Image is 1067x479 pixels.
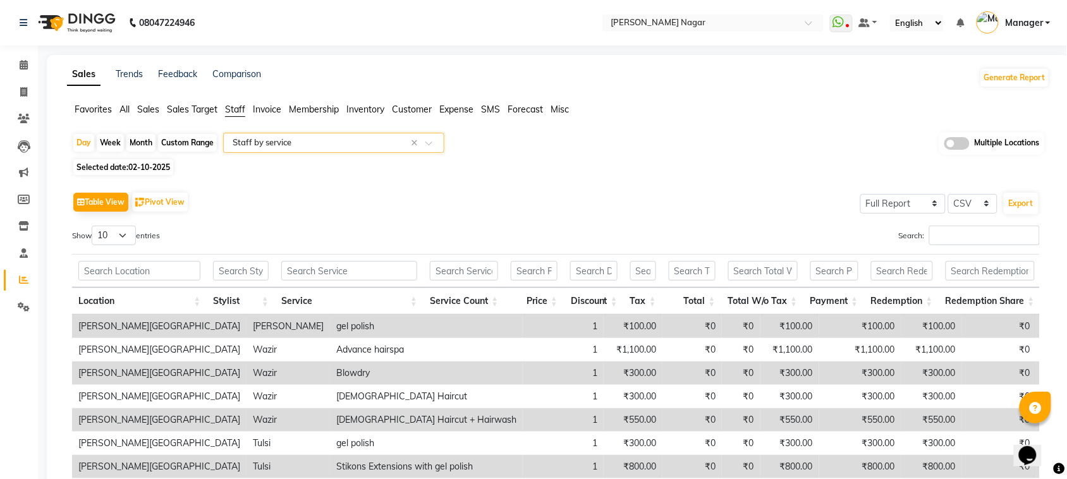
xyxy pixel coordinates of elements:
[72,361,247,385] td: [PERSON_NAME][GEOGRAPHIC_DATA]
[247,338,330,361] td: Wazir
[247,315,330,338] td: [PERSON_NAME]
[760,361,819,385] td: ₹300.00
[92,226,136,245] select: Showentries
[72,338,247,361] td: [PERSON_NAME][GEOGRAPHIC_DATA]
[158,68,197,80] a: Feedback
[72,226,160,245] label: Show entries
[330,315,523,338] td: gel polish
[760,338,819,361] td: ₹1,100.00
[760,408,819,432] td: ₹550.00
[819,408,901,432] td: ₹550.00
[962,361,1037,385] td: ₹0
[1014,428,1054,466] iframe: chat widget
[722,385,760,408] td: ₹0
[962,385,1037,408] td: ₹0
[810,261,858,281] input: Search Payment
[662,361,722,385] td: ₹0
[523,432,604,455] td: 1
[78,261,200,281] input: Search Location
[511,261,558,281] input: Search Price
[630,261,656,281] input: Search Tax
[662,385,722,408] td: ₹0
[247,361,330,385] td: Wazir
[330,455,523,478] td: Stikons Extensions with gel polish
[289,104,339,115] span: Membership
[126,134,155,152] div: Month
[523,361,604,385] td: 1
[346,104,384,115] span: Inventory
[819,315,901,338] td: ₹100.00
[253,104,281,115] span: Invoice
[73,159,173,175] span: Selected date:
[330,338,523,361] td: Advance hairspa
[624,288,662,315] th: Tax: activate to sort column ascending
[899,226,1040,245] label: Search:
[32,5,119,40] img: logo
[504,288,564,315] th: Price: activate to sort column ascending
[946,261,1035,281] input: Search Redemption Share
[72,455,247,478] td: [PERSON_NAME][GEOGRAPHIC_DATA]
[901,315,962,338] td: ₹100.00
[901,455,962,478] td: ₹800.00
[722,408,760,432] td: ₹0
[523,338,604,361] td: 1
[871,261,933,281] input: Search Redemption
[939,288,1041,315] th: Redemption Share: activate to sort column ascending
[604,315,662,338] td: ₹100.00
[819,338,901,361] td: ₹1,100.00
[604,408,662,432] td: ₹550.00
[981,69,1049,87] button: Generate Report
[977,11,999,33] img: Manager
[662,432,722,455] td: ₹0
[119,104,130,115] span: All
[330,432,523,455] td: gel polish
[523,385,604,408] td: 1
[275,288,424,315] th: Service: activate to sort column ascending
[901,408,962,432] td: ₹550.00
[604,385,662,408] td: ₹300.00
[722,288,804,315] th: Total W/o Tax: activate to sort column ascending
[213,261,269,281] input: Search Stylist
[281,261,417,281] input: Search Service
[128,162,170,172] span: 02-10-2025
[564,288,624,315] th: Discount: activate to sort column ascending
[523,408,604,432] td: 1
[439,104,473,115] span: Expense
[962,408,1037,432] td: ₹0
[662,315,722,338] td: ₹0
[158,134,217,152] div: Custom Range
[72,315,247,338] td: [PERSON_NAME][GEOGRAPHIC_DATA]
[424,288,504,315] th: Service Count: activate to sort column ascending
[212,68,261,80] a: Comparison
[901,338,962,361] td: ₹1,100.00
[1004,193,1039,214] button: Export
[722,361,760,385] td: ₹0
[962,338,1037,361] td: ₹0
[247,408,330,432] td: Wazir
[669,261,716,281] input: Search Total
[67,63,101,86] a: Sales
[207,288,275,315] th: Stylist: activate to sort column ascending
[167,104,217,115] span: Sales Target
[75,104,112,115] span: Favorites
[901,432,962,455] td: ₹300.00
[662,455,722,478] td: ₹0
[804,288,865,315] th: Payment: activate to sort column ascending
[570,261,618,281] input: Search Discount
[760,315,819,338] td: ₹100.00
[819,385,901,408] td: ₹300.00
[1005,16,1043,30] span: Manager
[728,261,798,281] input: Search Total W/o Tax
[116,68,143,80] a: Trends
[330,408,523,432] td: [DEMOGRAPHIC_DATA] Haircut + Hairwash
[523,455,604,478] td: 1
[392,104,432,115] span: Customer
[330,361,523,385] td: Blowdry
[962,432,1037,455] td: ₹0
[865,288,939,315] th: Redemption: activate to sort column ascending
[97,134,124,152] div: Week
[72,288,207,315] th: Location: activate to sort column ascending
[929,226,1040,245] input: Search:
[662,338,722,361] td: ₹0
[975,137,1040,150] span: Multiple Locations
